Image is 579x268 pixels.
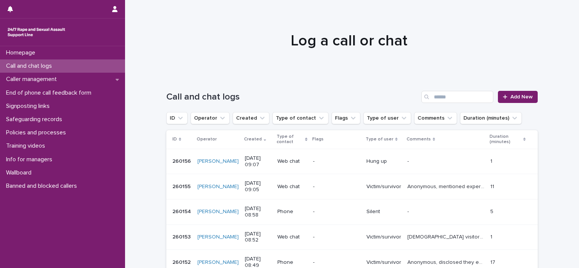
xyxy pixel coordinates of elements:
p: Safeguarding records [3,116,68,123]
p: Phone [277,259,307,266]
input: Search [421,91,493,103]
button: Operator [191,112,230,124]
p: Type of contact [277,132,303,146]
p: - [313,209,360,215]
p: 260155 [172,182,192,190]
p: [DATE] 09:05 [245,180,271,193]
p: [DATE] 08:58 [245,206,271,218]
p: Wallboard [3,169,38,176]
a: [PERSON_NAME] [197,184,239,190]
a: [PERSON_NAME] [197,234,239,240]
p: Anonymous, mentioned experiencing sexual violence and wanted help finding coping strategies so op... [407,182,486,190]
a: [PERSON_NAME] [197,209,239,215]
p: Comments [407,135,431,143]
p: 260156 [172,157,192,165]
p: [DATE] 09:07 [245,155,271,168]
p: [DATE] 08:52 [245,231,271,244]
button: ID [166,112,188,124]
p: Web chat [277,184,307,190]
p: Victim/survivor [366,234,401,240]
button: Type of user [363,112,411,124]
p: 1 [490,157,494,165]
p: Victim/survivor [366,259,401,266]
p: Homepage [3,49,41,56]
p: - [313,158,360,165]
tr: 260153260153 [PERSON_NAME] [DATE] 08:52Web chat-Victim/survivor[DEMOGRAPHIC_DATA] visitor disclos... [166,224,538,250]
p: Web chat [277,234,307,240]
tr: 260155260155 [PERSON_NAME] [DATE] 09:05Web chat-Victim/survivorAnonymous, mentioned experiencing ... [166,174,538,199]
button: Type of contact [272,112,329,124]
p: Training videos [3,142,51,150]
p: Created [244,135,262,143]
img: rhQMoQhaT3yELyF149Cw [6,25,67,40]
p: Call and chat logs [3,62,58,70]
p: Info for managers [3,156,58,163]
p: Phone [277,209,307,215]
span: Add New [510,94,533,100]
p: Type of user [366,135,393,143]
p: - [407,157,410,165]
p: - [313,234,360,240]
p: 5 [490,207,495,215]
button: Comments [414,112,457,124]
p: Caller management [3,76,63,83]
p: Policies and processes [3,129,72,136]
p: ID [172,135,177,143]
p: Duration (minutes) [490,132,521,146]
p: Anonymous, disclosed they experienced S.V by dad when they were 5. Visitor explored feelings arou... [407,258,486,266]
p: 11 [490,182,496,190]
p: - [313,259,360,266]
p: Flags [312,135,324,143]
p: Web chat [277,158,307,165]
p: 17 [490,258,497,266]
p: Victim/survivor [366,184,401,190]
p: Female visitor disclosed rape. Visitor disconnected after 1 minute [407,232,486,240]
a: [PERSON_NAME] [197,259,239,266]
h1: Log a call or chat [163,32,535,50]
p: Silent [366,209,401,215]
p: End of phone call feedback form [3,89,97,97]
button: Duration (minutes) [460,112,522,124]
button: Flags [332,112,360,124]
button: Created [233,112,269,124]
p: Hung up [366,158,401,165]
p: Operator [197,135,217,143]
a: Add New [498,91,538,103]
p: Banned and blocked callers [3,182,83,190]
p: - [313,184,360,190]
tr: 260156260156 [PERSON_NAME] [DATE] 09:07Web chat-Hung up-- 11 [166,149,538,174]
h1: Call and chat logs [166,92,418,103]
p: - [407,207,410,215]
p: 260154 [172,207,192,215]
tr: 260154260154 [PERSON_NAME] [DATE] 08:58Phone-Silent-- 55 [166,199,538,224]
p: 260153 [172,232,192,240]
p: 260152 [172,258,192,266]
p: Signposting links [3,103,56,110]
a: [PERSON_NAME] [197,158,239,165]
p: 1 [490,232,494,240]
